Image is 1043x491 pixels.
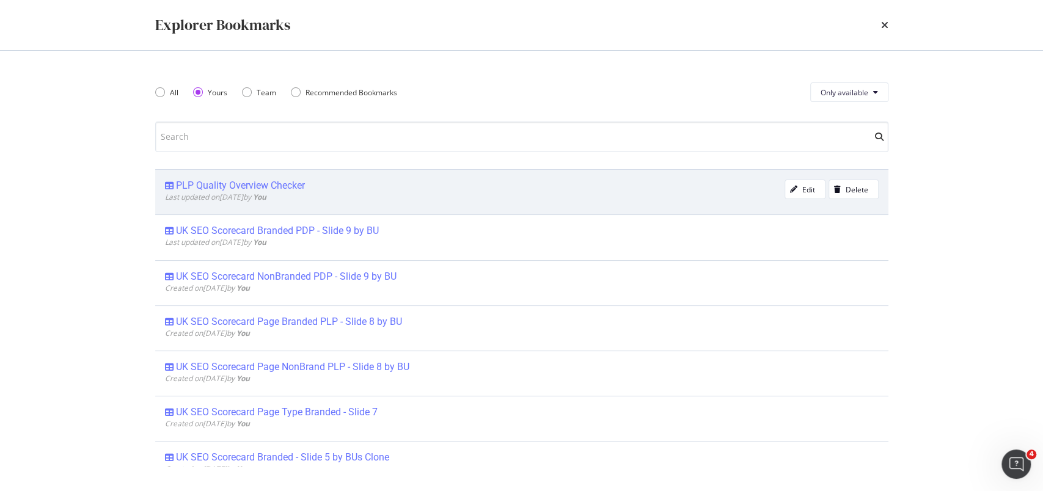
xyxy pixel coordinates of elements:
div: Edit [802,184,815,195]
div: UK SEO Scorecard Branded PDP - Slide 9 by BU [176,225,379,237]
button: Collapse window [367,5,390,28]
span: Created on [DATE] by [165,373,250,384]
span: Created on [DATE] by [165,283,250,293]
iframe: Intercom live chat [1001,449,1031,479]
b: You [253,237,266,247]
div: Recommended Bookmarks [306,87,397,98]
button: Only available [810,82,888,102]
a: Open in help center [161,404,259,414]
button: go back [8,5,31,28]
div: Did this answer your question? [15,352,406,366]
div: Delete [846,184,868,195]
b: You [236,283,250,293]
div: UK SEO Scorecard Page Type Branded - Slide 7 [176,406,378,418]
b: You [236,464,250,474]
span: neutral face reaction [194,365,226,389]
div: UK SEO Scorecard Page NonBrand PLP - Slide 8 by BU [176,361,409,373]
div: Team [242,87,276,98]
span: 😃 [233,365,251,389]
div: UK SEO Scorecard Page Branded PLP - Slide 8 by BU [176,316,402,328]
b: You [236,328,250,338]
div: All [170,87,178,98]
span: Only available [821,87,868,98]
div: PLP Quality Overview Checker [176,180,305,192]
span: Created on [DATE] by [165,418,250,429]
div: Explorer Bookmarks [155,15,290,35]
button: Edit [785,180,825,199]
div: UK SEO Scorecard Branded - Slide 5 by BUs Clone [176,451,389,464]
span: disappointed reaction [163,365,194,389]
span: Created on [DATE] by [165,328,250,338]
span: 😞 [169,365,187,389]
button: Delete [829,180,879,199]
span: Created on [DATE] by [165,464,250,474]
b: You [253,192,266,202]
div: UK SEO Scorecard NonBranded PDP - Slide 9 by BU [176,271,397,283]
span: 4 [1027,449,1036,459]
div: Close [390,5,412,27]
div: Recommended Bookmarks [291,87,397,98]
b: You [236,373,250,384]
input: Search [155,122,888,152]
div: Yours [208,87,227,98]
b: You [236,418,250,429]
div: Team [257,87,276,98]
div: All [155,87,178,98]
span: Last updated on [DATE] by [165,237,266,247]
span: 😐 [201,365,219,389]
div: times [881,15,888,35]
div: Yours [193,87,227,98]
span: Last updated on [DATE] by [165,192,266,202]
span: smiley reaction [226,365,258,389]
